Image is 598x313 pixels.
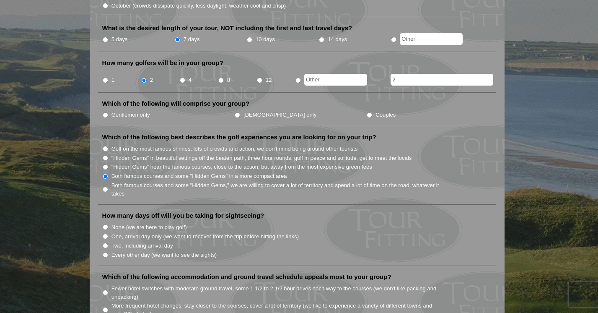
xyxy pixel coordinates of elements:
label: Fewer hotel switches with moderate ground travel, some 1 1/2 to 2 1/2 hour drives each way to the... [111,284,448,301]
label: Both famous courses and some "Hidden Gems," we are willing to cover a lot of territory and spend ... [111,181,448,198]
label: 7 days [184,35,200,44]
label: 12 [266,76,272,84]
label: Both famous courses and some "Hidden Gems" in a more compact area [111,172,287,180]
label: Which of the following best describes the golf experiences you are looking for on your trip? [102,133,376,141]
label: How many golfers will be in your group? [102,59,223,67]
label: Which of the following accommodation and ground travel schedule appeals most to your group? [102,273,391,281]
label: "Hidden Gems" in beautiful settings off the beaten path, three hour rounds, golf in peace and sol... [111,154,412,162]
input: Additional non-golfers? Please specify # [391,74,493,86]
label: Two, including arrival day [111,242,173,250]
label: Which of the following will comprise your group? [102,99,250,108]
label: Golf on the most famous shrines, lots of crowds and action, we don't mind being around other tour... [111,145,358,153]
label: Couples [375,111,396,119]
label: 4 [189,76,192,84]
label: October (crowds dissipate quickly, less daylight, weather cool and crisp) [111,2,286,10]
input: Other [304,74,367,86]
label: 2 [150,76,153,84]
label: None (we are here to play golf) [111,223,187,232]
label: 5 days [111,35,128,44]
label: "Hidden Gems" near the famous courses, close to the action, but away from the most expensive gree... [111,163,372,171]
label: How many days off will you be taking for sightseeing? [102,211,264,220]
label: Gentlemen only [111,111,150,119]
label: Every other day (we want to see the sights) [111,251,217,259]
label: 8 [227,76,230,84]
label: [DEMOGRAPHIC_DATA] only [243,111,316,119]
label: 1 [111,76,114,84]
label: 10 days [256,35,275,44]
label: One, arrival day only (we want to recover from the trip before hitting the links) [111,232,299,241]
input: Other [400,33,463,45]
label: 14 days [328,35,347,44]
label: What is the desired length of your tour, NOT including the first and last travel days? [102,24,352,32]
